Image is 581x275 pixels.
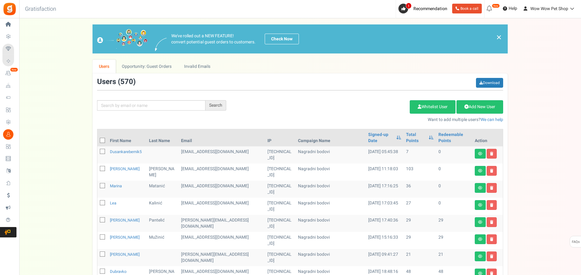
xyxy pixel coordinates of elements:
a: Check Now [265,34,299,44]
td: customer [179,215,265,232]
td: Kalinić [147,198,179,215]
span: 570 [120,76,133,87]
em: New [492,4,500,8]
td: 0 [436,163,472,181]
td: 29 [436,215,472,232]
td: 21 [436,249,472,266]
td: [PERSON_NAME] [147,163,179,181]
em: New [10,68,18,72]
td: [TECHNICAL_ID] [265,232,296,249]
td: [DATE] 11:18:03 [366,163,404,181]
i: View details [478,237,482,241]
a: Add New User [456,100,503,114]
i: Delete user [490,220,493,224]
td: [DATE] 05:45:38 [366,146,404,163]
td: customer [179,181,265,198]
td: Nagradni bodovi [296,249,366,266]
a: New [2,68,16,79]
a: Marina [110,183,122,189]
i: Delete user [490,169,493,173]
a: Dubravko [110,269,126,274]
td: [TECHNICAL_ID] [265,181,296,198]
td: Matanić [147,181,179,198]
img: Gratisfaction [3,2,16,16]
td: Pantelić [147,215,179,232]
td: Nagradni bodovi [296,215,366,232]
a: [PERSON_NAME] [110,166,140,172]
td: 0 [436,181,472,198]
td: [TECHNICAL_ID] [265,215,296,232]
span: 1 [406,3,412,9]
a: Opportunity: Guest Orders [116,60,178,73]
input: Search by email or name [97,100,205,111]
h3: Users ( ) [97,78,136,86]
h3: Gratisfaction [18,3,63,15]
span: Wow Wow Pet Shop [530,5,568,12]
td: [EMAIL_ADDRESS][DOMAIN_NAME] [179,198,265,215]
td: customer [179,146,265,163]
i: View details [478,169,482,173]
td: 29 [436,232,472,249]
span: Recommendation [413,5,447,12]
i: View details [478,203,482,207]
i: Delete user [490,152,493,156]
th: Last Name [147,129,179,146]
a: Redeemable Points [438,132,470,144]
i: View details [478,186,482,190]
a: We can help [481,116,503,123]
th: IP [265,129,296,146]
a: × [496,34,502,41]
td: Nagradni bodovi [296,198,366,215]
td: 21 [404,249,436,266]
i: View details [478,220,482,224]
i: Delete user [490,255,493,258]
a: [PERSON_NAME] [110,251,140,257]
td: [PERSON_NAME][EMAIL_ADDRESS][DOMAIN_NAME] [179,249,265,266]
td: [TECHNICAL_ID] [265,198,296,215]
td: customer [179,163,265,181]
a: Invalid Emails [178,60,217,73]
p: We've rolled out a NEW FEATURE! convert potential guest orders to customers. [171,33,256,45]
th: Campaign Name [296,129,366,146]
i: Delete user [490,237,493,241]
a: Help [500,4,520,13]
td: [TECHNICAL_ID] [265,249,296,266]
td: 29 [404,215,436,232]
td: 0 [436,198,472,215]
a: Download [476,78,503,88]
td: [DATE] 17:03:45 [366,198,404,215]
td: 36 [404,181,436,198]
td: [TECHNICAL_ID] [265,163,296,181]
div: Search [205,100,226,111]
td: 103 [404,163,436,181]
a: Total Points [406,132,426,144]
span: FAQs [572,236,580,248]
a: Lea [110,200,116,206]
a: Signed-up Date [368,132,393,144]
td: 27 [404,198,436,215]
a: [PERSON_NAME] [110,234,140,240]
td: 29 [404,232,436,249]
th: Email [179,129,265,146]
td: [EMAIL_ADDRESS][DOMAIN_NAME] [179,232,265,249]
td: [DATE] 15:16:33 [366,232,404,249]
td: [DATE] 09:41:27 [366,249,404,266]
th: First Name [107,129,147,146]
i: Delete user [490,203,493,207]
th: Action [472,129,503,146]
td: Nagradni bodovi [296,146,366,163]
td: [TECHNICAL_ID] [265,146,296,163]
td: 0 [436,146,472,163]
i: View details [478,152,482,156]
a: [PERSON_NAME] [110,217,140,223]
a: Whitelist User [410,100,456,114]
td: Nagradni bodovi [296,163,366,181]
a: Book a call [452,4,482,13]
i: Delete user [490,186,493,190]
img: images [155,38,167,51]
p: Want to add multiple users? [235,117,503,123]
td: [DATE] 17:16:25 [366,181,404,198]
img: images [97,29,147,49]
td: 7 [404,146,436,163]
td: Mužinić [147,232,179,249]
